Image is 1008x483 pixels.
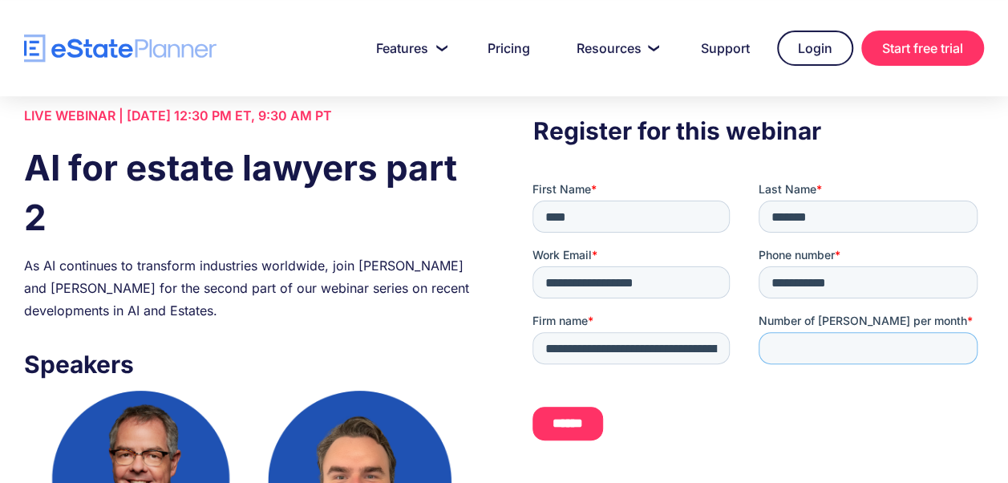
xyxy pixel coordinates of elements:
[777,30,853,66] a: Login
[682,32,769,64] a: Support
[468,32,549,64] a: Pricing
[24,34,217,63] a: home
[357,32,460,64] a: Features
[24,143,476,242] h1: AI for estate lawyers part 2
[24,254,476,322] div: As AI continues to transform industries worldwide, join [PERSON_NAME] and [PERSON_NAME] for the s...
[532,181,984,453] iframe: Form 0
[861,30,984,66] a: Start free trial
[557,32,674,64] a: Resources
[532,112,984,149] h3: Register for this webinar
[24,104,476,127] div: LIVE WEBINAR | [DATE] 12:30 PM ET, 9:30 AM PT
[24,346,476,383] h3: Speakers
